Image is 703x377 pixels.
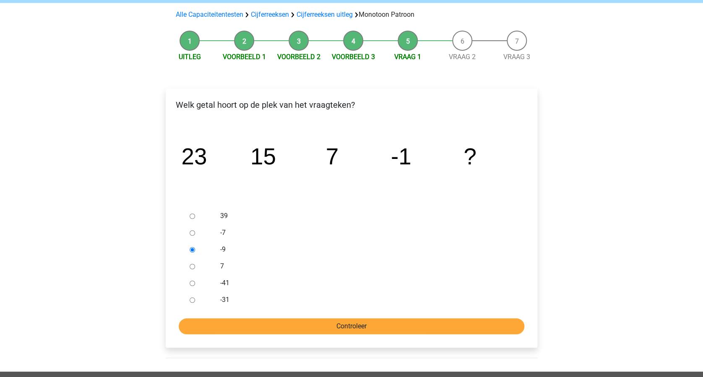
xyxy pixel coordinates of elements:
a: Vraag 1 [394,53,421,61]
a: Voorbeeld 2 [277,53,320,61]
tspan: 7 [326,143,338,169]
a: Voorbeeld 1 [223,53,266,61]
p: Welk getal hoort op de plek van het vraagteken? [172,99,531,111]
tspan: ? [463,143,476,169]
a: Cijferreeksen uitleg [297,10,353,18]
tspan: 15 [250,143,276,169]
tspan: -1 [391,143,411,169]
a: Alle Capaciteitentesten [176,10,243,18]
label: -41 [220,278,510,288]
label: 39 [220,211,510,221]
label: -9 [220,244,510,255]
tspan: 23 [181,143,207,169]
a: Voorbeeld 3 [332,53,375,61]
input: Controleer [179,318,524,334]
a: Vraag 3 [503,53,530,61]
a: Cijferreeksen [251,10,289,18]
div: Monotoon Patroon [172,10,531,20]
label: -31 [220,295,510,305]
label: 7 [220,261,510,271]
label: -7 [220,228,510,238]
a: Vraag 2 [449,53,476,61]
a: Uitleg [179,53,201,61]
